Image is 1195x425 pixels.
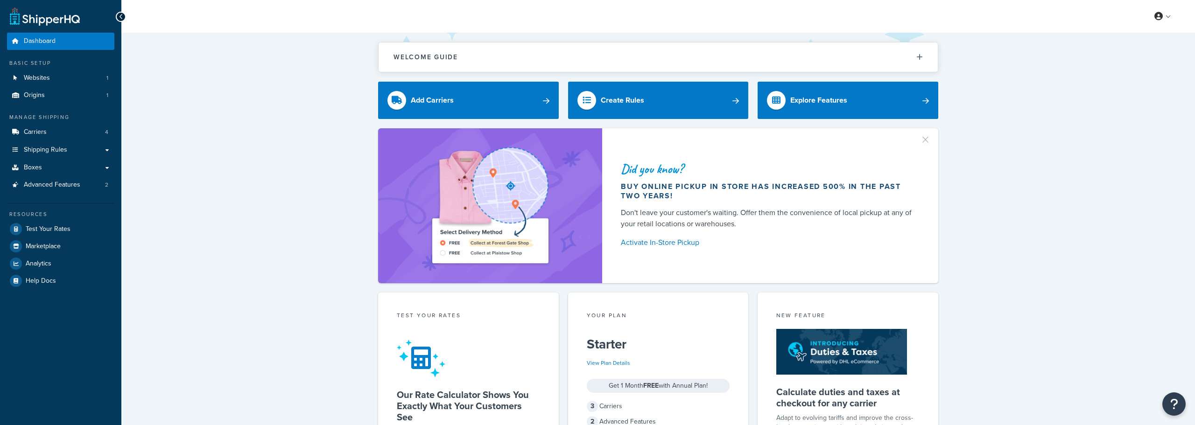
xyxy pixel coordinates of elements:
a: Add Carriers [378,82,559,119]
button: Welcome Guide [379,42,938,72]
span: Shipping Rules [24,146,67,154]
div: Don't leave your customer's waiting. Offer them the convenience of local pickup at any of your re... [621,207,916,230]
a: Dashboard [7,33,114,50]
div: Basic Setup [7,59,114,67]
a: Analytics [7,255,114,272]
li: Advanced Features [7,176,114,194]
img: ad-shirt-map-b0359fc47e01cab431d101c4b569394f6a03f54285957d908178d52f29eb9668.png [406,142,575,269]
div: Add Carriers [411,94,454,107]
span: 1 [106,74,108,82]
span: Advanced Features [24,181,80,189]
strong: FREE [643,381,659,390]
h5: Calculate duties and taxes at checkout for any carrier [776,386,920,409]
span: Test Your Rates [26,225,70,233]
div: Buy online pickup in store has increased 500% in the past two years! [621,182,916,201]
h5: Starter [587,337,730,352]
div: Resources [7,210,114,218]
span: 4 [105,128,108,136]
a: Create Rules [568,82,749,119]
div: Your Plan [587,311,730,322]
div: Explore Features [790,94,847,107]
span: Origins [24,91,45,99]
span: 2 [105,181,108,189]
div: Get 1 Month with Annual Plan! [587,379,730,393]
div: Create Rules [601,94,644,107]
a: View Plan Details [587,359,630,367]
li: Websites [7,70,114,87]
div: Did you know? [621,162,916,175]
a: Origins1 [7,87,114,104]
span: Carriers [24,128,47,136]
div: Test your rates [397,311,540,322]
span: Marketplace [26,243,61,251]
a: Shipping Rules [7,141,114,159]
span: 1 [106,91,108,99]
div: Carriers [587,400,730,413]
a: Carriers4 [7,124,114,141]
a: Marketplace [7,238,114,255]
span: Boxes [24,164,42,172]
h5: Our Rate Calculator Shows You Exactly What Your Customers See [397,389,540,423]
a: Advanced Features2 [7,176,114,194]
li: Carriers [7,124,114,141]
a: Activate In-Store Pickup [621,236,916,249]
div: New Feature [776,311,920,322]
a: Websites1 [7,70,114,87]
span: Analytics [26,260,51,268]
a: Help Docs [7,272,114,289]
li: Origins [7,87,114,104]
button: Open Resource Center [1162,392,1186,416]
span: 3 [587,401,598,412]
div: Manage Shipping [7,113,114,121]
span: Websites [24,74,50,82]
h2: Welcome Guide [394,54,458,61]
span: Help Docs [26,277,56,285]
a: Explore Features [758,82,938,119]
a: Boxes [7,159,114,176]
a: Test Your Rates [7,221,114,237]
span: Dashboard [24,37,56,45]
